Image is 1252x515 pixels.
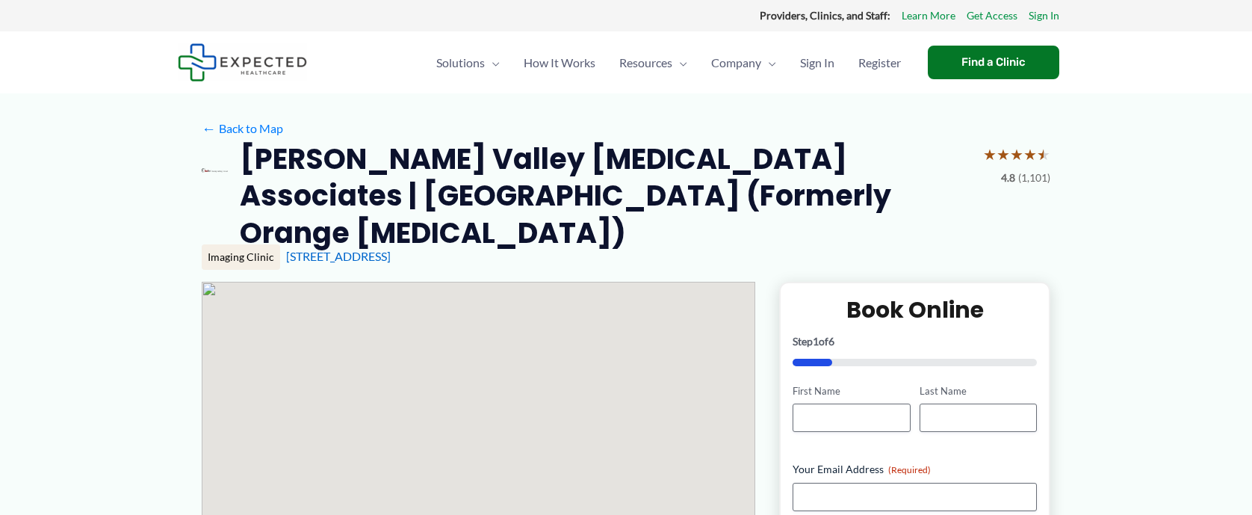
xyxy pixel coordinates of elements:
span: How It Works [524,37,595,89]
span: ★ [1037,141,1050,168]
a: ←Back to Map [202,117,283,140]
label: Your Email Address [793,462,1037,477]
span: ★ [1010,141,1023,168]
span: 4.8 [1001,168,1015,188]
h2: [PERSON_NAME] Valley [MEDICAL_DATA] Associates | [GEOGRAPHIC_DATA] (Formerly Orange [MEDICAL_DATA]) [240,141,971,251]
a: Sign In [1029,6,1059,25]
a: [STREET_ADDRESS] [286,249,391,263]
label: First Name [793,384,910,398]
span: Company [711,37,761,89]
span: (Required) [888,464,931,475]
a: Find a Clinic [928,46,1059,79]
span: ★ [997,141,1010,168]
span: ★ [1023,141,1037,168]
span: Menu Toggle [761,37,776,89]
h2: Book Online [793,295,1037,324]
p: Step of [793,336,1037,347]
span: ← [202,121,216,135]
span: Sign In [800,37,834,89]
strong: Providers, Clinics, and Staff: [760,9,890,22]
span: Solutions [436,37,485,89]
span: Menu Toggle [672,37,687,89]
a: ResourcesMenu Toggle [607,37,699,89]
a: Get Access [967,6,1017,25]
span: Register [858,37,901,89]
a: CompanyMenu Toggle [699,37,788,89]
img: Expected Healthcare Logo - side, dark font, small [178,43,307,81]
span: Resources [619,37,672,89]
a: How It Works [512,37,607,89]
a: SolutionsMenu Toggle [424,37,512,89]
a: Sign In [788,37,846,89]
a: Learn More [902,6,955,25]
a: Register [846,37,913,89]
div: Imaging Clinic [202,244,280,270]
span: Menu Toggle [485,37,500,89]
span: (1,101) [1018,168,1050,188]
label: Last Name [920,384,1037,398]
span: 6 [828,335,834,348]
span: 1 [813,335,819,348]
nav: Primary Site Navigation [424,37,913,89]
span: ★ [983,141,997,168]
